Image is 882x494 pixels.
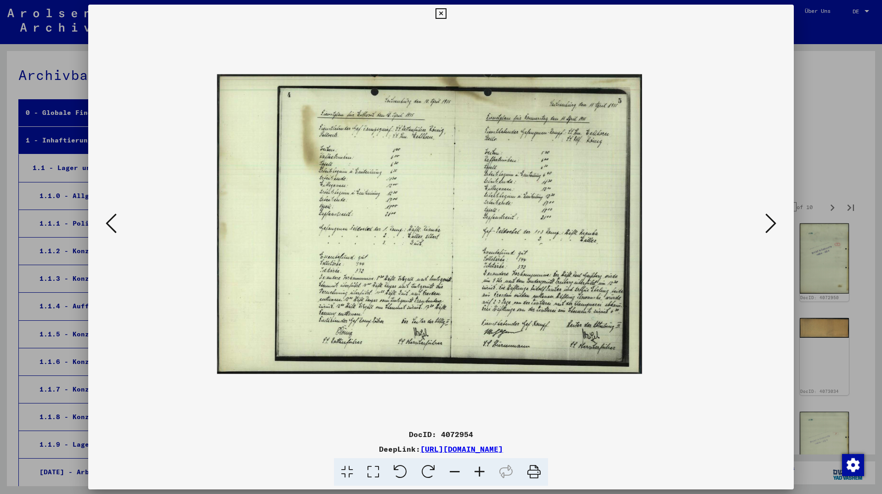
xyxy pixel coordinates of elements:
[842,454,864,476] img: Zustimmung ändern
[842,454,864,476] div: Zustimmung ändern
[217,74,642,373] img: 001.jpg
[88,443,794,454] div: DeepLink:
[88,429,794,440] div: DocID: 4072954
[420,444,503,454] a: [URL][DOMAIN_NAME]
